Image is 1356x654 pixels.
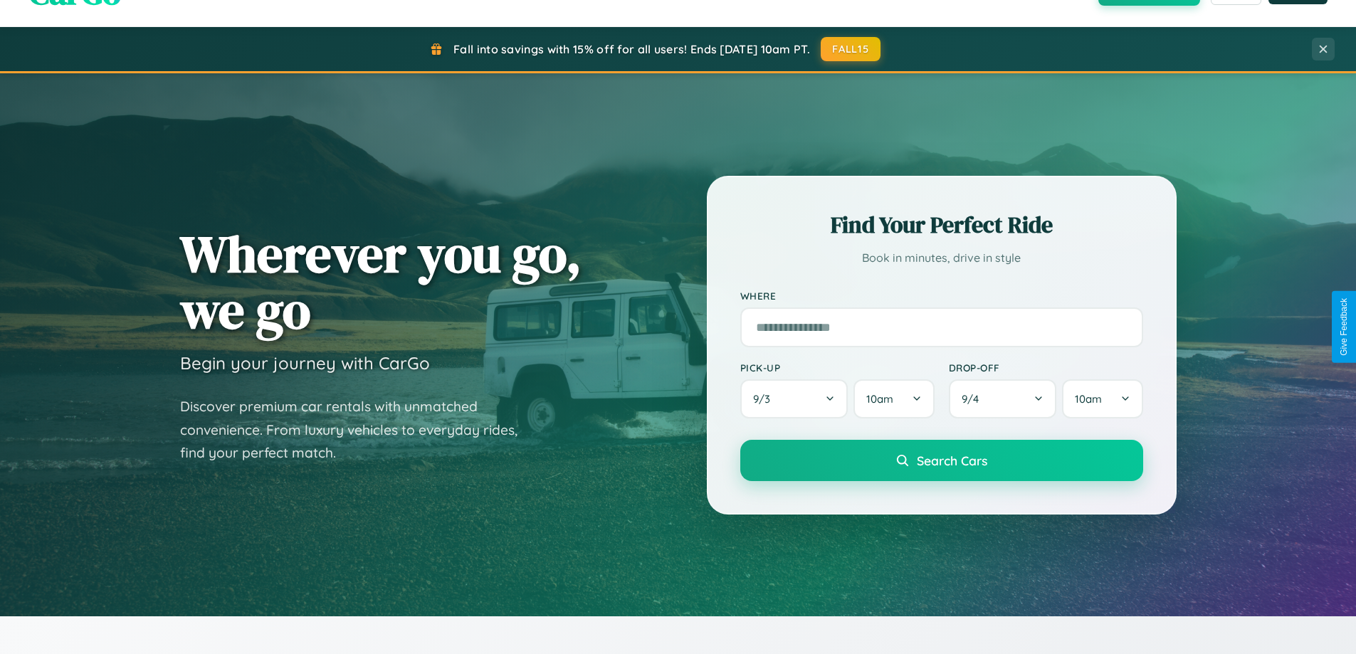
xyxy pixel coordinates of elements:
span: Fall into savings with 15% off for all users! Ends [DATE] 10am PT. [453,42,810,56]
span: 10am [1075,392,1102,406]
h2: Find Your Perfect Ride [740,209,1143,241]
span: 9 / 4 [962,392,986,406]
label: Drop-off [949,362,1143,374]
span: 10am [866,392,893,406]
h1: Wherever you go, we go [180,226,582,338]
button: 9/3 [740,379,848,418]
h3: Begin your journey with CarGo [180,352,430,374]
button: Search Cars [740,440,1143,481]
p: Discover premium car rentals with unmatched convenience. From luxury vehicles to everyday rides, ... [180,395,536,465]
label: Pick-up [740,362,935,374]
button: FALL15 [821,37,881,61]
button: 10am [1062,379,1142,418]
span: Search Cars [917,453,987,468]
p: Book in minutes, drive in style [740,248,1143,268]
button: 9/4 [949,379,1057,418]
span: 9 / 3 [753,392,777,406]
label: Where [740,290,1143,302]
button: 10am [853,379,934,418]
div: Give Feedback [1339,298,1349,356]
